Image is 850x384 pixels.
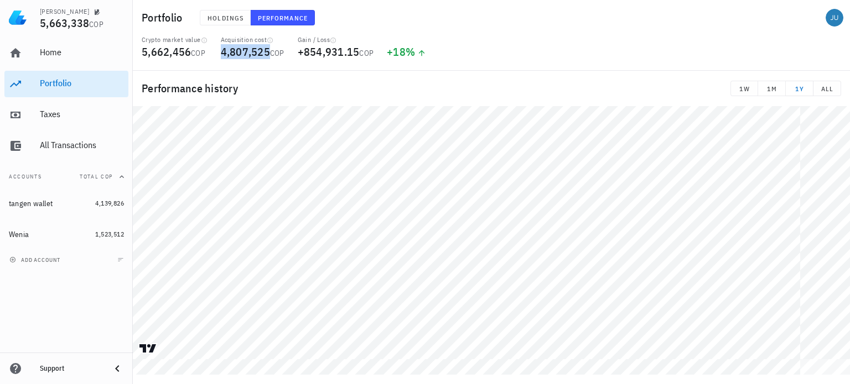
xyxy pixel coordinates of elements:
div: Performance history [133,71,850,106]
a: Portfolio [4,71,128,97]
a: Charting by TradingView [138,343,158,354]
span: ALL [818,85,836,93]
div: Home [40,47,124,57]
button: AccountsTotal COP [4,164,128,190]
span: 4,139,826 [95,199,124,207]
div: +18 [387,46,426,57]
span: +854,931.15 [298,44,360,59]
span: COP [191,48,205,58]
button: add account [7,254,65,265]
div: tangen wallet [9,199,53,208]
a: Taxes [4,102,128,128]
div: Acquisition cost [221,35,284,44]
div: Crypto market value [142,35,208,44]
div: Gain / Loss [298,35,374,44]
button: ALL [813,81,841,96]
span: 5,663,338 [40,15,89,30]
button: Holdings [200,10,251,25]
span: Total COP [80,173,113,180]
button: Performance [251,10,315,25]
div: Support [40,364,102,373]
span: 4,807,525 [221,44,270,59]
a: Home [4,40,128,66]
div: avatar [826,9,843,27]
img: LedgiFi [9,9,27,27]
span: % [406,44,415,59]
span: COP [89,19,103,29]
span: 1W [735,85,753,93]
div: [PERSON_NAME] [40,7,89,16]
div: Portfolio [40,78,124,88]
button: 1M [758,81,786,96]
button: 1Y [786,81,813,96]
div: All Transactions [40,140,124,150]
button: 1W [730,81,758,96]
div: Taxes [40,109,124,119]
span: 5,662,456 [142,44,191,59]
span: Holdings [207,14,243,22]
span: 1M [763,85,781,93]
span: 1Y [790,85,808,93]
a: tangen wallet 4,139,826 [4,190,128,217]
span: COP [270,48,284,58]
span: 1,523,512 [95,230,124,238]
span: COP [359,48,374,58]
span: add account [12,256,60,264]
a: All Transactions [4,133,128,159]
h1: Portfolio [142,9,186,27]
div: Wenia [9,230,29,239]
a: Wenia 1,523,512 [4,221,128,248]
span: Performance [257,14,308,22]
